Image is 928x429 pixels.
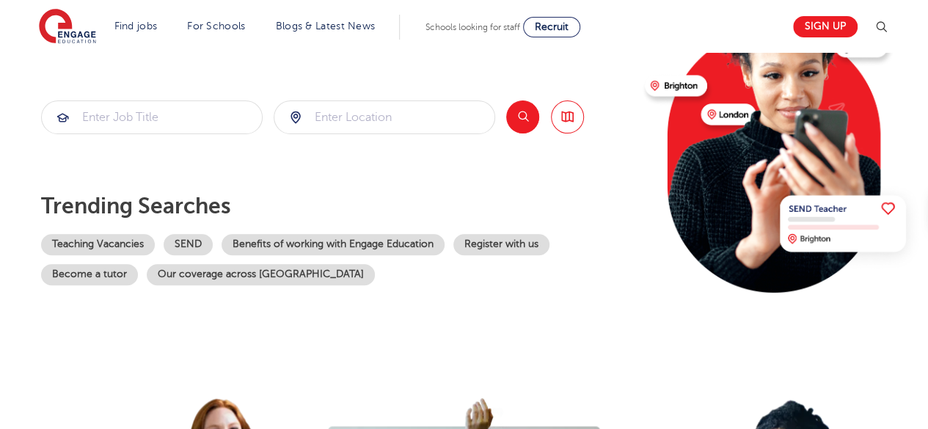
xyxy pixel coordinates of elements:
a: Teaching Vacancies [41,234,155,255]
span: Schools looking for staff [425,22,520,32]
a: Become a tutor [41,264,138,285]
p: Trending searches [41,193,633,219]
a: SEND [164,234,213,255]
img: Engage Education [39,9,96,45]
input: Submit [42,101,262,133]
a: Find jobs [114,21,158,32]
span: Recruit [535,21,569,32]
input: Submit [274,101,494,133]
a: Register with us [453,234,549,255]
a: Blogs & Latest News [276,21,376,32]
a: Sign up [793,16,858,37]
button: Search [506,100,539,133]
div: Submit [41,100,263,134]
a: Our coverage across [GEOGRAPHIC_DATA] [147,264,375,285]
a: For Schools [187,21,245,32]
a: Recruit [523,17,580,37]
a: Benefits of working with Engage Education [222,234,445,255]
